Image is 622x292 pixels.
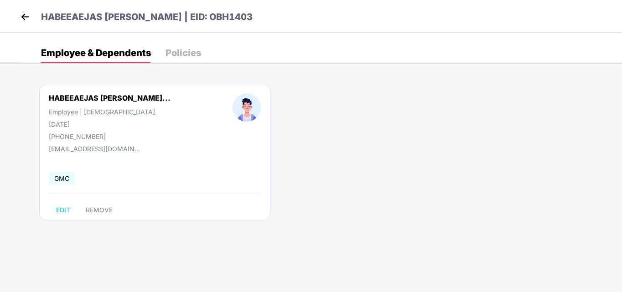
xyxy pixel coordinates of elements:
[56,206,70,214] span: EDIT
[41,10,253,24] p: HABEEAEJAS [PERSON_NAME] | EID: OBH1403
[49,145,140,153] div: [EMAIL_ADDRESS][DOMAIN_NAME]
[49,93,171,102] div: HABEEAEJAS [PERSON_NAME]...
[78,203,120,217] button: REMOVE
[166,48,201,57] div: Policies
[18,10,32,24] img: back
[86,206,113,214] span: REMOVE
[49,133,171,140] div: [PHONE_NUMBER]
[49,108,171,116] div: Employee | [DEMOGRAPHIC_DATA]
[49,120,171,128] div: [DATE]
[41,48,151,57] div: Employee & Dependents
[233,93,261,122] img: profileImage
[49,203,78,217] button: EDIT
[49,172,75,185] span: GMC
